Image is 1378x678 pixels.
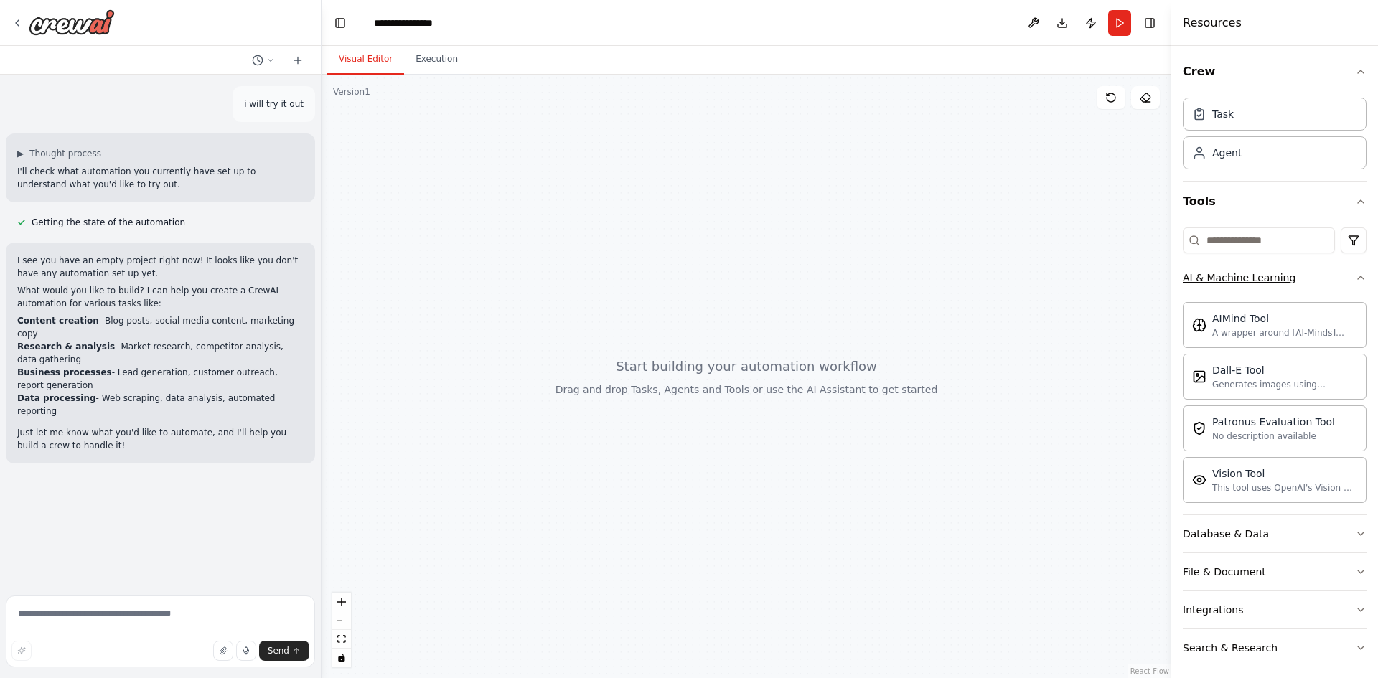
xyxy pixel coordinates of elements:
[1212,146,1242,160] div: Agent
[259,641,309,661] button: Send
[1212,482,1357,494] div: This tool uses OpenAI's Vision API to describe the contents of an image.
[1140,13,1160,33] button: Hide right sidebar
[330,13,350,33] button: Hide left sidebar
[17,340,304,366] li: - Market research, competitor analysis, data gathering
[332,593,351,611] button: zoom in
[17,284,304,310] p: What would you like to build? I can help you create a CrewAI automation for various tasks like:
[17,393,96,403] strong: Data processing
[333,86,370,98] div: Version 1
[1183,259,1367,296] button: AI & Machine Learning
[29,9,115,35] img: Logo
[1183,14,1242,32] h4: Resources
[286,52,309,69] button: Start a new chat
[1212,363,1357,377] div: Dall-E Tool
[17,392,304,418] li: - Web scraping, data analysis, automated reporting
[17,254,304,280] p: I see you have an empty project right now! It looks like you don't have any automation set up yet.
[29,148,101,159] span: Thought process
[1183,52,1367,92] button: Crew
[1183,553,1367,590] button: File & Document
[404,44,469,75] button: Execution
[246,52,281,69] button: Switch to previous chat
[1212,415,1335,429] div: Patronus Evaluation Tool
[1183,641,1278,655] div: Search & Research
[17,314,304,340] li: - Blog posts, social media content, marketing copy
[17,342,115,352] strong: Research & analysis
[17,366,304,392] li: - Lead generation, customer outreach, report generation
[17,148,24,159] span: ▶
[32,217,185,228] span: Getting the state of the automation
[1212,379,1357,390] div: Generates images using OpenAI's Dall-E model.
[1183,515,1367,552] button: Database & Data
[332,630,351,649] button: fit view
[327,44,404,75] button: Visual Editor
[1183,603,1243,617] div: Integrations
[332,649,351,667] button: toggle interactivity
[17,148,101,159] button: ▶Thought process
[1183,591,1367,628] button: Integrations
[1130,667,1169,675] a: React Flow attribution
[1183,629,1367,667] button: Search & Research
[1183,92,1367,181] div: Crew
[1192,318,1206,332] img: Aimindtool
[1183,565,1266,579] div: File & Document
[1183,296,1367,514] div: AI & Machine Learning
[213,641,233,661] button: Upload files
[236,641,256,661] button: Click to speak your automation idea
[17,165,304,191] p: I'll check what automation you currently have set up to understand what you'd like to try out.
[1183,527,1269,541] div: Database & Data
[1192,473,1206,487] img: Visiontool
[17,367,112,377] strong: Business processes
[1192,369,1206,384] img: Dalletool
[1212,107,1234,121] div: Task
[244,98,304,110] p: i will try it out
[1183,182,1367,222] button: Tools
[17,426,304,452] p: Just let me know what you'd like to automate, and I'll help you build a crew to handle it!
[1212,327,1357,339] div: A wrapper around [AI-Minds]([URL][DOMAIN_NAME]). Useful for when you need answers to questions fr...
[1212,466,1357,481] div: Vision Tool
[17,316,99,326] strong: Content creation
[374,16,446,30] nav: breadcrumb
[1183,270,1295,285] div: AI & Machine Learning
[268,645,289,656] span: Send
[1212,430,1335,442] div: No description available
[11,641,32,661] button: Improve this prompt
[1192,421,1206,435] img: Patronusevaltool
[1212,311,1357,326] div: AIMind Tool
[332,593,351,667] div: React Flow controls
